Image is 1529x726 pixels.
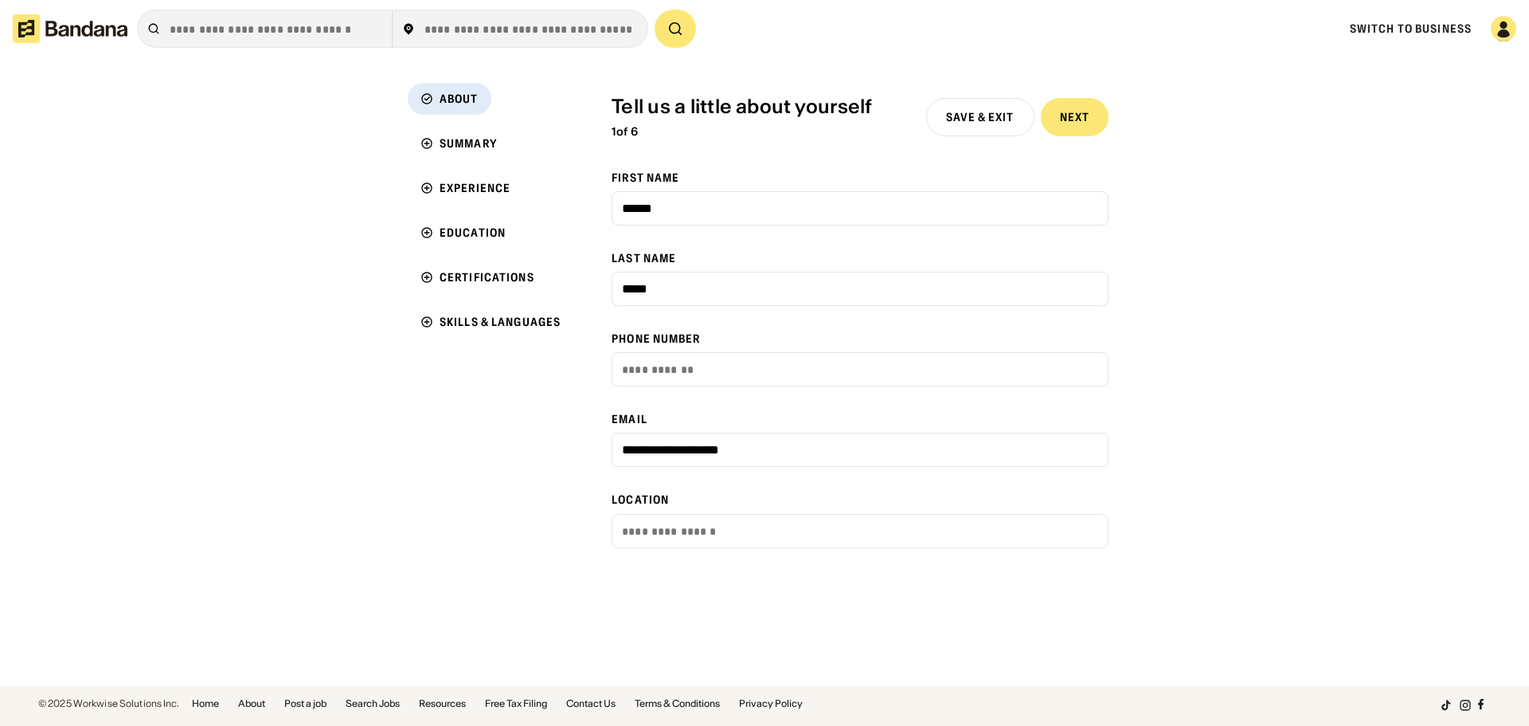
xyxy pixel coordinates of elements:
a: Search Jobs [346,699,400,708]
a: Terms & Conditions [635,699,720,708]
div: Phone Number [612,332,1109,346]
div: Save & Exit [946,112,1014,123]
div: About [440,93,479,104]
a: Switch to Business [1350,22,1472,36]
div: Location [612,493,1109,507]
a: Experience [408,172,573,204]
div: Tell us a little about yourself [612,96,872,119]
a: Education [408,217,573,249]
div: First Name [612,171,1109,185]
div: Email [612,412,1109,426]
a: Resources [419,699,466,708]
div: 1 of 6 [612,125,872,139]
div: Experience [440,182,510,194]
a: Free Tax Filing [485,699,547,708]
a: Contact Us [566,699,616,708]
div: Skills & Languages [440,316,561,328]
a: Privacy Policy [739,699,803,708]
a: About [238,699,265,708]
a: Summary [408,128,573,159]
div: Summary [440,138,497,149]
a: Skills & Languages [408,306,573,338]
div: Next [1060,112,1089,123]
a: Post a job [284,699,327,708]
a: Home [192,699,219,708]
div: © 2025 Workwise Solutions Inc. [38,699,179,708]
div: Last Name [612,251,1109,265]
a: About [408,83,573,115]
div: Certifications [440,272,534,283]
a: Certifications [408,261,573,293]
img: Bandana logotype [13,14,127,43]
div: Education [440,227,506,238]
